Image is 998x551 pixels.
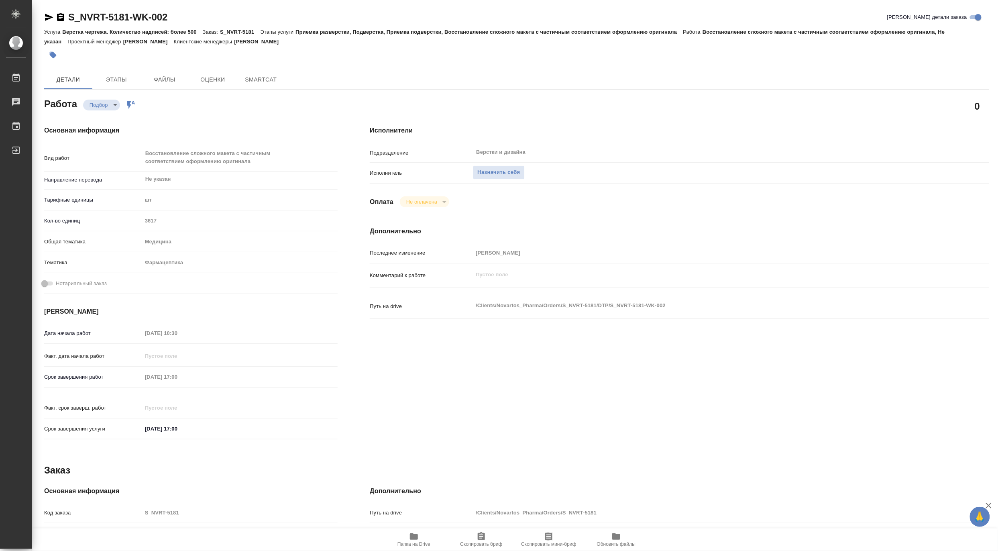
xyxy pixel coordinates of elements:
[380,529,448,551] button: Папка на Drive
[67,39,123,45] p: Проектный менеджер
[203,29,220,35] p: Заказ:
[683,29,703,35] p: Работа
[142,193,338,207] div: шт
[473,507,937,518] input: Пустое поле
[370,126,989,135] h4: Исполнители
[68,12,167,22] a: S_NVRT-5181-WK-002
[49,75,88,85] span: Детали
[44,154,142,162] p: Вид работ
[473,165,524,180] button: Назначить себя
[44,238,142,246] p: Общая тематика
[975,99,980,113] h2: 0
[473,247,937,259] input: Пустое поле
[44,329,142,337] p: Дата начала работ
[44,217,142,225] p: Кол-во единиц
[142,235,338,249] div: Медицина
[142,350,212,362] input: Пустое поле
[123,39,174,45] p: [PERSON_NAME]
[515,529,583,551] button: Скопировать мини-бриф
[400,196,449,207] div: Подбор
[97,75,136,85] span: Этапы
[142,371,212,383] input: Пустое поле
[145,75,184,85] span: Файлы
[44,425,142,433] p: Срок завершения услуги
[142,528,338,539] input: Пустое поле
[56,280,107,288] span: Нотариальный заказ
[448,529,515,551] button: Скопировать бриф
[370,149,473,157] p: Подразделение
[370,249,473,257] p: Последнее изменение
[193,75,232,85] span: Оценки
[44,404,142,412] p: Факт. срок заверш. работ
[44,196,142,204] p: Тарифные единицы
[597,541,636,547] span: Обновить файлы
[142,327,212,339] input: Пустое поле
[477,168,520,177] span: Назначить себя
[261,29,296,35] p: Этапы услуги
[44,259,142,267] p: Тематика
[370,197,393,207] h4: Оплата
[973,508,987,525] span: 🙏
[370,486,989,496] h4: Дополнительно
[242,75,280,85] span: SmartCat
[44,373,142,381] p: Срок завершения работ
[295,29,683,35] p: Приемка разверстки, Подверстка, Приемка подверстки, Восстановление сложного макета с частичным со...
[44,176,142,184] p: Направление перевода
[234,39,285,45] p: [PERSON_NAME]
[142,423,212,435] input: ✎ Введи что-нибудь
[142,507,338,518] input: Пустое поле
[44,307,338,316] h4: [PERSON_NAME]
[887,13,967,21] span: [PERSON_NAME] детали заказа
[174,39,234,45] p: Клиентские менеджеры
[87,102,110,108] button: Подбор
[473,299,937,312] textarea: /Clients/Novartos_Pharma/Orders/S_NVRT-5181/DTP/S_NVRT-5181-WK-002
[44,509,142,517] p: Код заказа
[56,12,65,22] button: Скопировать ссылку
[583,529,650,551] button: Обновить файлы
[370,271,473,280] p: Комментарий к работе
[62,29,202,35] p: Верстка чертежа. Количество надписей: более 500
[460,541,502,547] span: Скопировать бриф
[44,486,338,496] h4: Основная информация
[44,464,70,477] h2: Заказ
[473,528,937,539] input: Пустое поле
[44,352,142,360] p: Факт. дата начала работ
[44,126,338,135] h4: Основная информация
[44,96,77,110] h2: Работа
[44,29,62,35] p: Услуга
[142,256,338,269] div: Фармацевтика
[397,541,430,547] span: Папка на Drive
[521,541,576,547] span: Скопировать мини-бриф
[142,215,338,227] input: Пустое поле
[370,227,989,236] h4: Дополнительно
[44,12,54,22] button: Скопировать ссылку для ЯМессенджера
[370,302,473,310] p: Путь на drive
[142,402,212,414] input: Пустое поле
[404,198,440,205] button: Не оплачена
[83,100,120,110] div: Подбор
[220,29,260,35] p: S_NVRT-5181
[44,46,62,64] button: Добавить тэг
[970,507,990,527] button: 🙏
[370,509,473,517] p: Путь на drive
[370,169,473,177] p: Исполнитель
